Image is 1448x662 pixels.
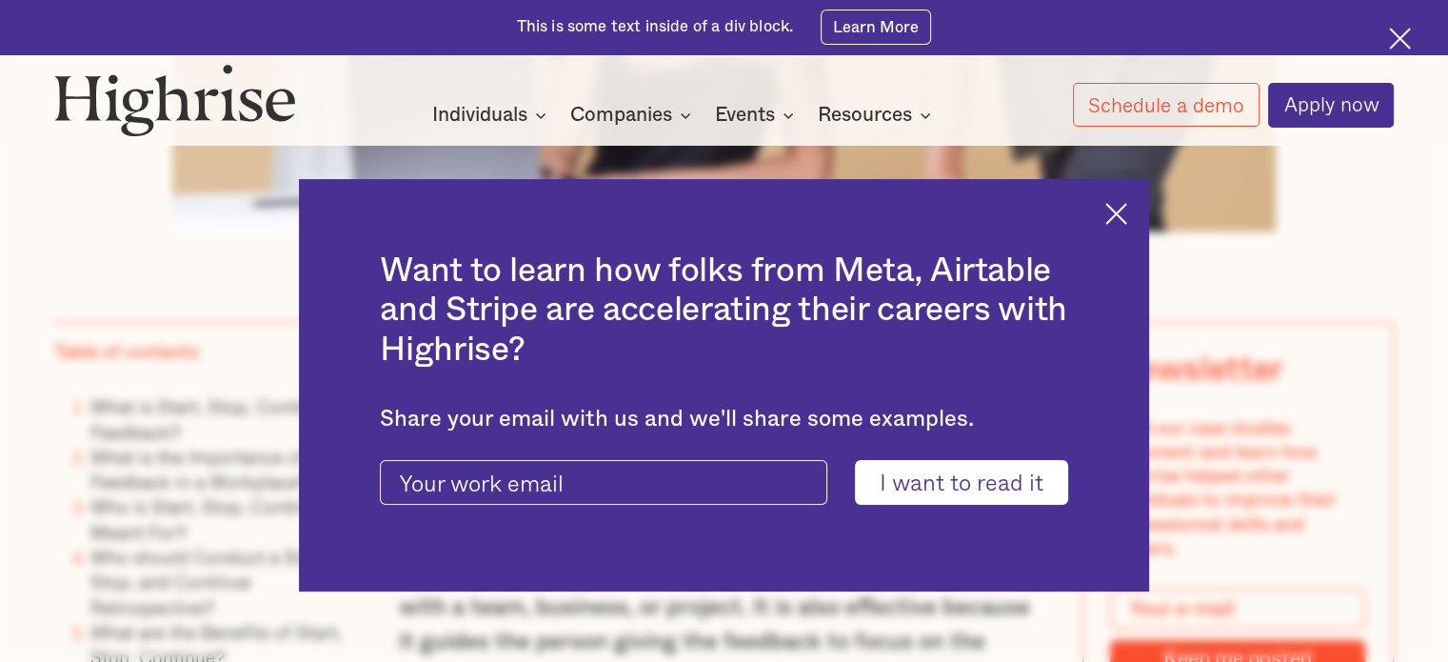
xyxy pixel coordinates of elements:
form: current-ascender-blog-article-modal-form [380,460,1067,506]
div: Companies [570,104,697,127]
a: Schedule a demo [1073,83,1260,127]
img: Highrise logo [54,64,296,137]
a: Learn More [821,10,932,44]
input: Your work email [380,460,827,506]
h2: Want to learn how folks from Meta, Airtable and Stripe are accelerating their careers with Highrise? [380,251,1067,370]
div: Events [715,104,775,127]
div: Individuals [432,104,527,127]
img: Cross icon [1389,28,1411,50]
div: This is some text inside of a div block. [517,16,794,38]
input: I want to read it [855,460,1068,506]
div: Events [715,104,800,127]
div: Share your email with us and we'll share some examples. [380,406,1067,432]
div: Companies [570,104,672,127]
a: Apply now [1268,83,1394,128]
div: Resources [818,104,937,127]
img: Cross icon [1105,203,1127,225]
div: Individuals [432,104,552,127]
div: Resources [818,104,912,127]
